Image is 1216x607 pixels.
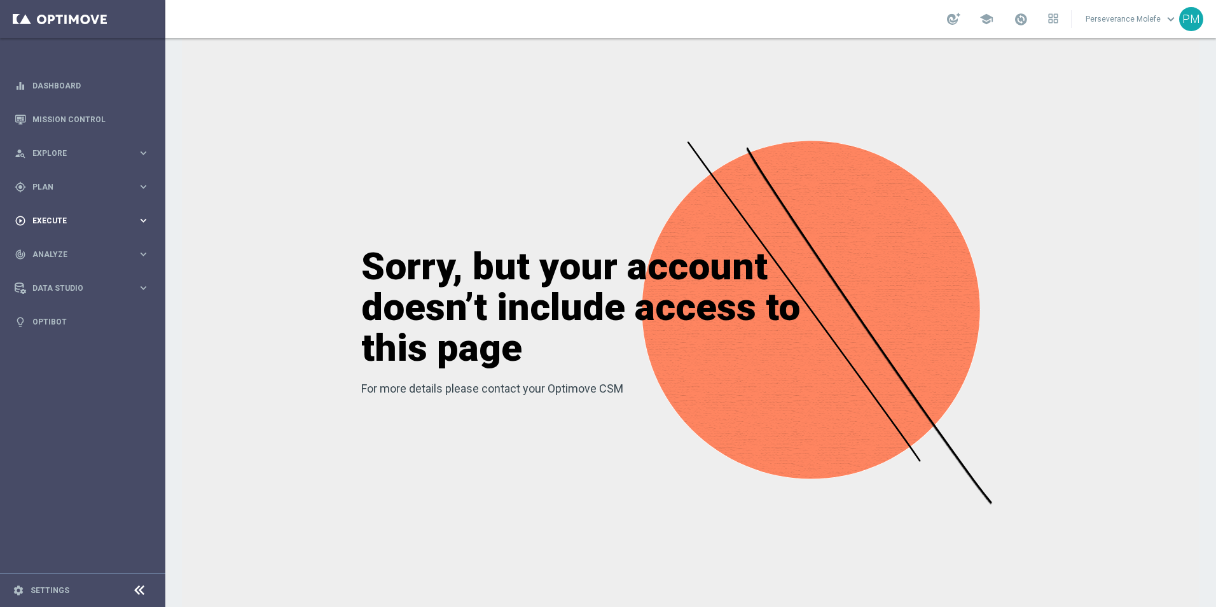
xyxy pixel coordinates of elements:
span: keyboard_arrow_down [1164,12,1178,26]
span: Plan [32,183,137,191]
i: person_search [15,148,26,159]
div: Plan [15,181,137,193]
span: Analyze [32,251,137,258]
div: Data Studio [15,283,137,294]
div: Analyze [15,249,137,260]
i: keyboard_arrow_right [137,147,149,159]
i: keyboard_arrow_right [137,181,149,193]
i: lightbulb [15,316,26,328]
button: play_circle_outline Execute keyboard_arrow_right [14,216,150,226]
i: keyboard_arrow_right [137,248,149,260]
span: Execute [32,217,137,225]
span: school [979,12,993,26]
span: Explore [32,150,137,157]
div: Mission Control [15,102,149,136]
p: For more details please contact your Optimove CSM [361,381,851,396]
i: track_changes [15,249,26,260]
button: lightbulb Optibot [14,317,150,327]
i: gps_fixed [15,181,26,193]
div: PM [1179,7,1203,31]
a: Optibot [32,305,149,338]
div: Optibot [15,305,149,338]
h1: Sorry, but your account doesn’t include access to this page [361,246,851,368]
a: Settings [31,587,69,594]
i: settings [13,585,24,596]
div: Execute [15,215,137,227]
button: equalizer Dashboard [14,81,150,91]
button: gps_fixed Plan keyboard_arrow_right [14,182,150,192]
button: Mission Control [14,115,150,125]
span: Data Studio [32,284,137,292]
button: track_changes Analyze keyboard_arrow_right [14,249,150,260]
a: Mission Control [32,102,149,136]
button: Data Studio keyboard_arrow_right [14,283,150,293]
i: equalizer [15,80,26,92]
button: person_search Explore keyboard_arrow_right [14,148,150,158]
i: play_circle_outline [15,215,26,227]
a: Dashboard [32,69,149,102]
a: Perseverance Molefekeyboard_arrow_down [1084,10,1179,29]
div: Dashboard [15,69,149,102]
div: Explore [15,148,137,159]
i: keyboard_arrow_right [137,282,149,294]
i: keyboard_arrow_right [137,214,149,227]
